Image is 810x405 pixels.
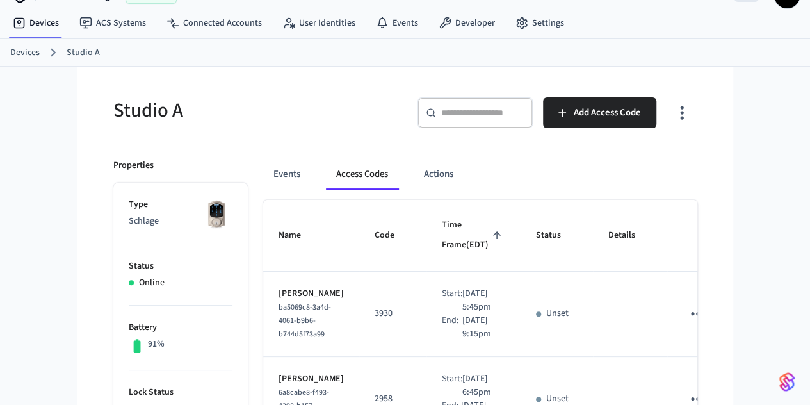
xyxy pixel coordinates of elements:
p: Lock Status [129,386,232,399]
span: Code [375,226,411,245]
a: Connected Accounts [156,12,272,35]
a: Events [366,12,428,35]
span: Name [279,226,318,245]
p: [PERSON_NAME] [279,372,344,386]
h5: Studio A [113,97,398,124]
span: ba5069c8-3a4d-4061-b9b6-b744d5f73a99 [279,302,331,340]
img: Schlage Sense Smart Deadbolt with Camelot Trim, Front [200,198,232,230]
p: Type [129,198,232,211]
button: Events [263,159,311,190]
div: Start: [442,287,462,314]
p: Unset [546,307,569,320]
button: Access Codes [326,159,398,190]
p: Online [139,276,165,290]
button: Add Access Code [543,97,656,128]
button: Actions [414,159,464,190]
a: Devices [3,12,69,35]
a: Devices [10,46,40,60]
div: End: [442,314,462,341]
p: Battery [129,321,232,335]
p: Properties [113,159,154,172]
p: Schlage [129,215,232,228]
p: [DATE] 9:15pm [462,314,505,341]
p: 3930 [375,307,411,320]
a: Studio A [67,46,100,60]
img: SeamLogoGradient.69752ec5.svg [779,372,795,392]
span: Time Frame(EDT) [442,215,505,256]
p: [PERSON_NAME] [279,287,344,301]
p: [DATE] 6:45pm [462,372,505,399]
a: Developer [428,12,505,35]
span: Details [608,226,652,245]
p: [DATE] 5:45pm [462,287,505,314]
span: Add Access Code [574,104,641,121]
a: Settings [505,12,574,35]
p: 91% [148,338,165,351]
span: Status [536,226,578,245]
a: User Identities [272,12,366,35]
p: Status [129,260,232,273]
div: Start: [442,372,462,399]
div: ant example [263,159,697,190]
a: ACS Systems [69,12,156,35]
